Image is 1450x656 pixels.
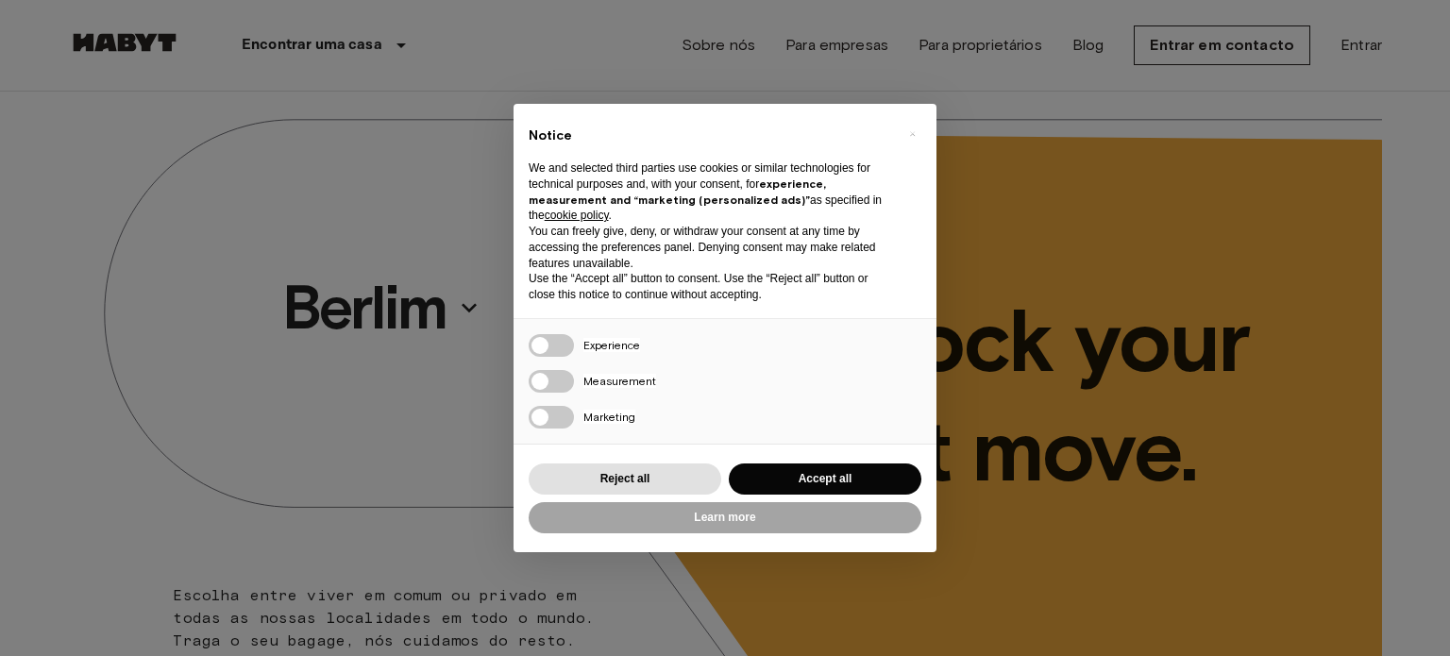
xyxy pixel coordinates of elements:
[529,224,891,271] p: You can freely give, deny, or withdraw your consent at any time by accessing the preferences pane...
[529,502,921,533] button: Learn more
[529,160,891,224] p: We and selected third parties use cookies or similar technologies for technical purposes and, wit...
[583,338,640,352] span: Experience
[545,209,609,222] a: cookie policy
[897,119,927,149] button: Close this notice
[583,410,635,424] span: Marketing
[529,271,891,303] p: Use the “Accept all” button to consent. Use the “Reject all” button or close this notice to conti...
[583,374,656,388] span: Measurement
[909,123,916,145] span: ×
[529,177,826,207] strong: experience, measurement and “marketing (personalized ads)”
[529,463,721,495] button: Reject all
[529,126,891,145] h2: Notice
[729,463,921,495] button: Accept all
